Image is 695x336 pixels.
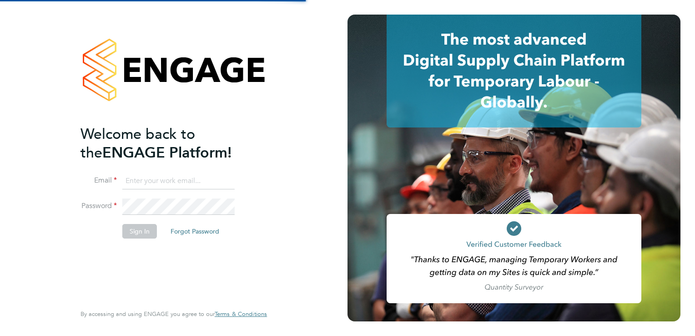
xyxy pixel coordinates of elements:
span: By accessing and using ENGAGE you agree to our [81,310,267,318]
h2: ENGAGE Platform! [81,125,258,162]
span: Welcome back to the [81,125,195,162]
a: Terms & Conditions [215,311,267,318]
label: Email [81,176,117,185]
input: Enter your work email... [122,173,235,189]
label: Password [81,201,117,211]
button: Sign In [122,224,157,239]
button: Forgot Password [163,224,227,239]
